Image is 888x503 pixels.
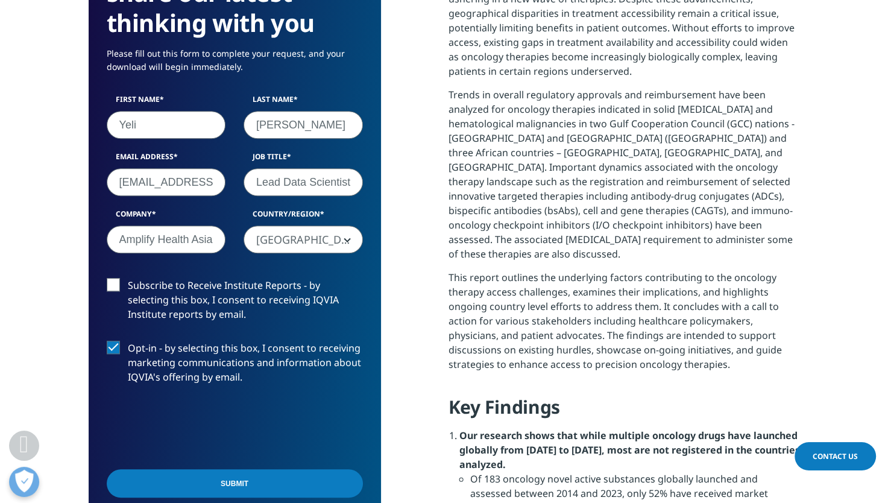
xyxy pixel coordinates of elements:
[107,209,226,226] label: Company
[244,209,363,226] label: Country/Region
[795,442,876,470] a: Contact Us
[107,403,290,451] iframe: reCAPTCHA
[244,226,363,253] span: Singapore
[459,429,800,471] strong: Our research shows that while multiple oncology drugs have launched globally from [DATE] to [DATE...
[244,226,362,254] span: Singapore
[107,151,226,168] label: Email Address
[107,278,363,328] label: Subscribe to Receive Institute Reports - by selecting this box, I consent to receiving IQVIA Inst...
[107,47,363,83] p: Please fill out this form to complete your request, and your download will begin immediately.
[107,94,226,111] label: First Name
[244,94,363,111] label: Last Name
[107,469,363,498] input: Submit
[449,395,800,428] h4: Key Findings
[449,270,800,381] p: This report outlines the underlying factors contributing to the oncology therapy access challenge...
[244,151,363,168] label: Job Title
[107,341,363,391] label: Opt-in - by selecting this box, I consent to receiving marketing communications and information a...
[9,467,39,497] button: Open Preferences
[449,87,800,270] p: Trends in overall regulatory approvals and reimbursement have been analyzed for oncology therapie...
[813,451,858,461] span: Contact Us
